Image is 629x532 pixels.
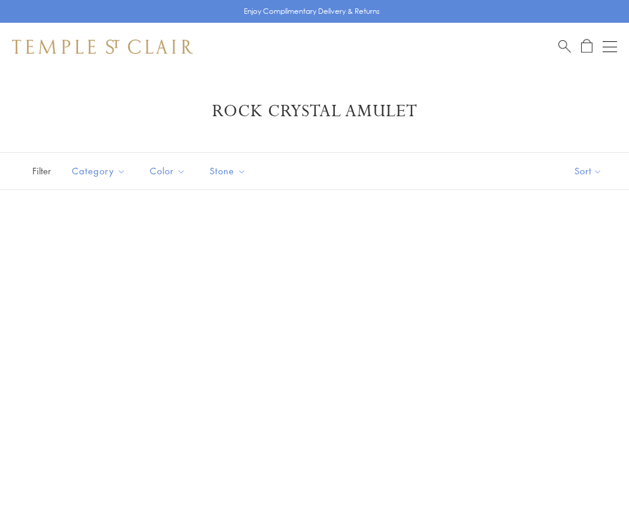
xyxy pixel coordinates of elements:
[12,40,193,54] img: Temple St. Clair
[204,164,255,179] span: Stone
[581,39,592,54] a: Open Shopping Bag
[548,153,629,189] button: Show sort by
[63,158,135,185] button: Category
[558,39,571,54] a: Search
[66,164,135,179] span: Category
[603,40,617,54] button: Open navigation
[201,158,255,185] button: Stone
[244,5,380,17] p: Enjoy Complimentary Delivery & Returns
[30,101,599,122] h1: Rock Crystal Amulet
[141,158,195,185] button: Color
[144,164,195,179] span: Color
